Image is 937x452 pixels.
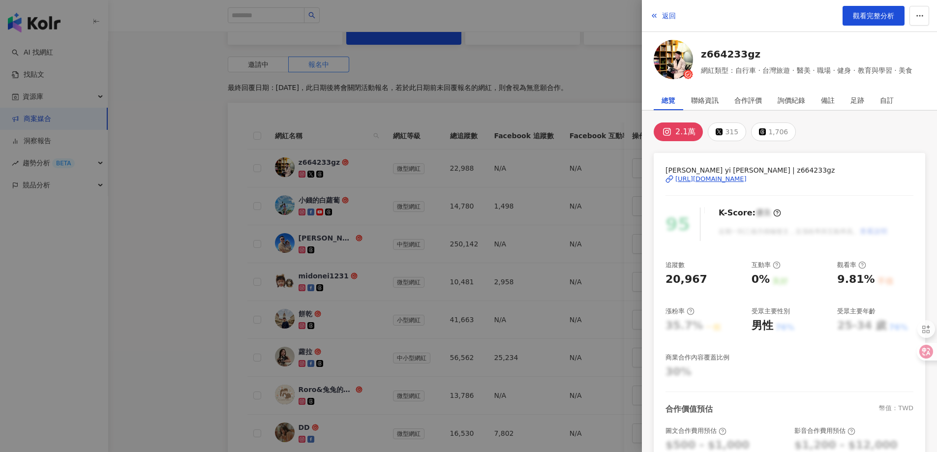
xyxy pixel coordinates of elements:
[879,404,913,415] div: 幣值：TWD
[794,426,855,435] div: 影音合作費用預估
[675,175,747,183] div: [URL][DOMAIN_NAME]
[752,318,773,333] div: 男性
[662,90,675,110] div: 總覽
[708,122,746,141] button: 315
[665,175,913,183] a: [URL][DOMAIN_NAME]
[665,272,707,287] div: 20,967
[751,122,796,141] button: 1,706
[752,261,781,270] div: 互動率
[665,353,729,362] div: 商業合作內容覆蓋比例
[675,125,695,139] div: 2.1萬
[665,404,713,415] div: 合作價值預估
[665,165,913,176] span: [PERSON_NAME] yi [PERSON_NAME] | z664233gz
[665,261,685,270] div: 追蹤數
[650,6,676,26] button: 返回
[850,90,864,110] div: 足跡
[654,40,693,83] a: KOL Avatar
[719,208,781,218] div: K-Score :
[821,90,835,110] div: 備註
[725,125,738,139] div: 315
[662,12,676,20] span: 返回
[880,90,894,110] div: 自訂
[701,65,912,76] span: 網紅類型：自行車 · 台灣旅遊 · 醫美 · 職場 · 健身 · 教育與學習 · 美食
[778,90,805,110] div: 詢價紀錄
[665,426,726,435] div: 圖文合作費用預估
[837,272,875,287] div: 9.81%
[665,307,695,316] div: 漲粉率
[654,40,693,79] img: KOL Avatar
[734,90,762,110] div: 合作評價
[701,47,912,61] a: z664233gz
[837,261,866,270] div: 觀看率
[843,6,905,26] a: 觀看完整分析
[691,90,719,110] div: 聯絡資訊
[752,272,770,287] div: 0%
[853,12,894,20] span: 觀看完整分析
[654,122,703,141] button: 2.1萬
[752,307,790,316] div: 受眾主要性別
[768,125,788,139] div: 1,706
[837,307,876,316] div: 受眾主要年齡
